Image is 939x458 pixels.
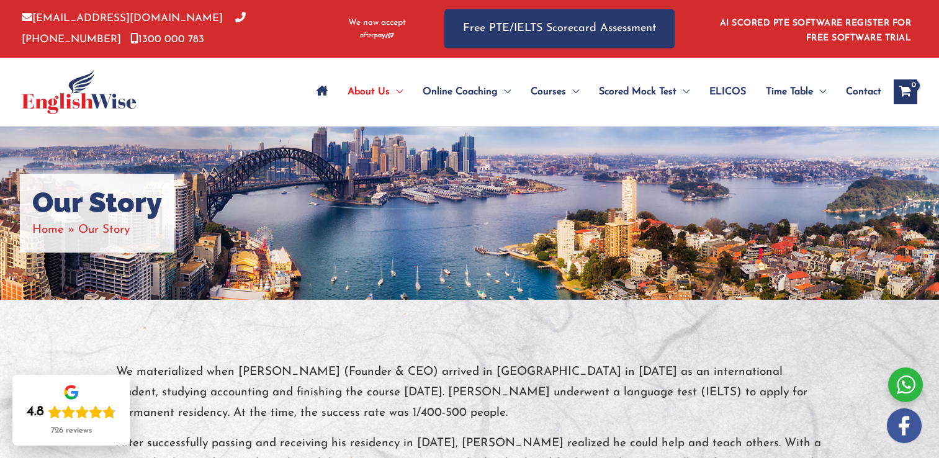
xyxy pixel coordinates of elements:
span: Menu Toggle [566,70,579,114]
span: Online Coaching [423,70,498,114]
span: Time Table [766,70,813,114]
img: Afterpay-Logo [360,32,394,39]
a: [PHONE_NUMBER] [22,13,246,44]
a: Scored Mock TestMenu Toggle [589,70,699,114]
span: Scored Mock Test [599,70,676,114]
a: About UsMenu Toggle [338,70,413,114]
span: Menu Toggle [390,70,403,114]
a: Home [32,224,64,236]
a: 1300 000 783 [130,34,204,45]
span: Courses [531,70,566,114]
div: Rating: 4.8 out of 5 [27,403,116,421]
span: Menu Toggle [676,70,690,114]
nav: Breadcrumbs [32,220,162,240]
img: cropped-ew-logo [22,70,137,114]
a: Contact [836,70,881,114]
nav: Site Navigation: Main Menu [307,70,881,114]
a: Online CoachingMenu Toggle [413,70,521,114]
span: About Us [348,70,390,114]
h1: Our Story [32,186,162,220]
a: Free PTE/IELTS Scorecard Assessment [444,9,675,48]
span: Menu Toggle [813,70,826,114]
a: Time TableMenu Toggle [756,70,836,114]
img: white-facebook.png [887,408,922,443]
a: [EMAIL_ADDRESS][DOMAIN_NAME] [22,13,223,24]
span: We now accept [348,17,406,29]
span: ELICOS [709,70,746,114]
span: Contact [846,70,881,114]
div: 726 reviews [51,426,92,436]
span: Menu Toggle [498,70,511,114]
div: 4.8 [27,403,44,421]
span: Our Story [78,224,130,236]
a: View Shopping Cart, empty [894,79,917,104]
aside: Header Widget 1 [712,9,917,49]
a: CoursesMenu Toggle [521,70,589,114]
a: AI SCORED PTE SOFTWARE REGISTER FOR FREE SOFTWARE TRIAL [720,19,912,43]
a: ELICOS [699,70,756,114]
p: We materialized when [PERSON_NAME] (Founder & CEO) arrived in [GEOGRAPHIC_DATA] in [DATE] as an i... [116,362,824,424]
